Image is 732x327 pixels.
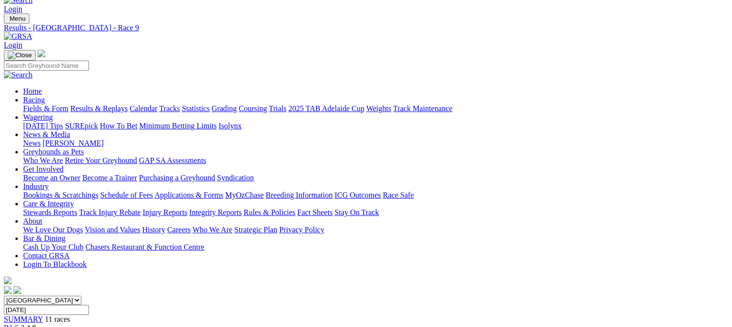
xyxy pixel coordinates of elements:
a: Get Involved [23,165,64,173]
div: Industry [23,191,728,200]
a: Track Injury Rebate [79,208,141,216]
a: Login To Blackbook [23,260,87,268]
a: Chasers Restaurant & Function Centre [85,243,204,251]
a: We Love Our Dogs [23,226,83,234]
a: Minimum Betting Limits [139,122,217,130]
a: Greyhounds as Pets [23,148,84,156]
a: Fields & Form [23,104,68,113]
a: Login [4,5,22,13]
a: Bar & Dining [23,234,65,242]
a: Racing [23,96,45,104]
a: Coursing [239,104,267,113]
input: Select date [4,305,89,315]
a: Tracks [159,104,180,113]
a: Rules & Policies [244,208,295,216]
a: SUREpick [65,122,98,130]
a: MyOzChase [225,191,264,199]
a: Retire Your Greyhound [65,156,137,164]
a: News [23,139,40,147]
a: ICG Outcomes [334,191,381,199]
span: 11 races [45,315,70,323]
a: Injury Reports [142,208,187,216]
div: Care & Integrity [23,208,728,217]
a: How To Bet [100,122,138,130]
button: Toggle navigation [4,13,29,24]
a: Track Maintenance [393,104,452,113]
a: Who We Are [23,156,63,164]
a: Breeding Information [266,191,333,199]
a: Industry [23,182,49,190]
a: Who We Are [193,226,232,234]
a: Privacy Policy [279,226,324,234]
a: Trials [269,104,286,113]
div: News & Media [23,139,728,148]
a: Vision and Values [85,226,140,234]
img: Close [8,51,32,59]
a: Stewards Reports [23,208,77,216]
a: SUMMARY [4,315,43,323]
a: Calendar [129,104,157,113]
a: Grading [212,104,237,113]
a: Strategic Plan [234,226,277,234]
img: Search [4,71,33,79]
a: Contact GRSA [23,252,69,260]
div: Wagering [23,122,728,130]
a: Race Safe [383,191,413,199]
a: News & Media [23,130,70,138]
a: Results & Replays [70,104,128,113]
a: Care & Integrity [23,200,74,208]
a: Become an Owner [23,174,80,182]
a: History [142,226,165,234]
a: Cash Up Your Club [23,243,83,251]
input: Search [4,61,89,71]
a: Syndication [217,174,254,182]
a: 2025 TAB Adelaide Cup [288,104,364,113]
a: Schedule of Fees [100,191,153,199]
button: Toggle navigation [4,50,36,61]
a: Wagering [23,113,53,121]
a: GAP SA Assessments [139,156,206,164]
a: Fact Sheets [297,208,333,216]
a: Integrity Reports [189,208,242,216]
a: Home [23,87,42,95]
div: Get Involved [23,174,728,182]
div: Racing [23,104,728,113]
a: Isolynx [218,122,242,130]
img: GRSA [4,32,32,41]
a: Careers [167,226,191,234]
div: Greyhounds as Pets [23,156,728,165]
img: facebook.svg [4,286,12,294]
a: Statistics [182,104,210,113]
a: About [23,217,42,225]
img: logo-grsa-white.png [38,50,45,57]
a: Applications & Forms [154,191,223,199]
span: Menu [10,15,26,22]
a: [DATE] Tips [23,122,63,130]
a: Results - [GEOGRAPHIC_DATA] - Race 9 [4,24,728,32]
a: Become a Trainer [82,174,137,182]
img: twitter.svg [13,286,21,294]
img: logo-grsa-white.png [4,277,12,284]
a: Login [4,41,22,49]
a: Bookings & Scratchings [23,191,98,199]
a: [PERSON_NAME] [42,139,103,147]
div: Bar & Dining [23,243,728,252]
a: Weights [366,104,391,113]
a: Purchasing a Greyhound [139,174,215,182]
div: About [23,226,728,234]
a: Stay On Track [334,208,379,216]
